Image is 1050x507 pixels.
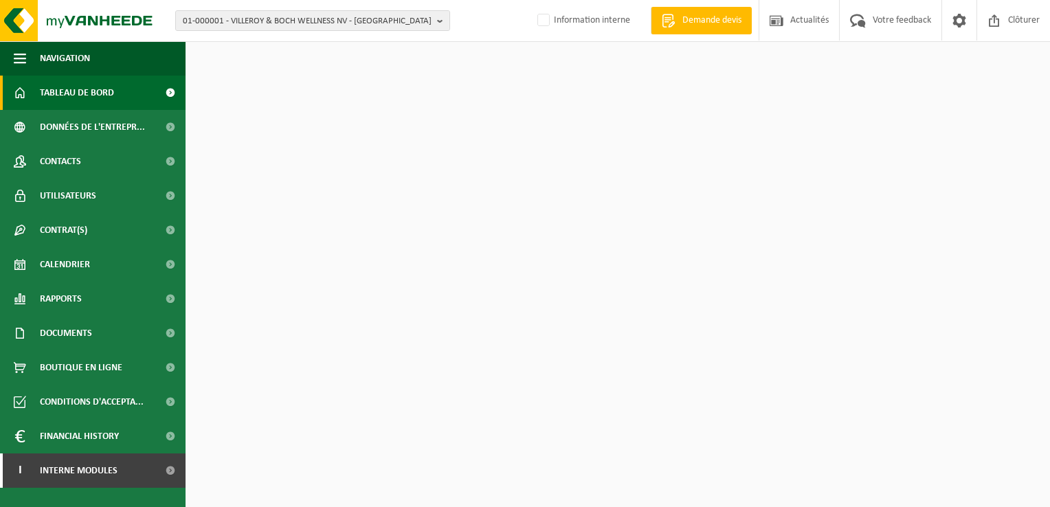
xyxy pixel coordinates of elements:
span: I [14,453,26,488]
span: Financial History [40,419,119,453]
span: Calendrier [40,247,90,282]
span: Conditions d'accepta... [40,385,144,419]
span: Navigation [40,41,90,76]
span: Rapports [40,282,82,316]
span: Données de l'entrepr... [40,110,145,144]
span: Interne modules [40,453,118,488]
a: Demande devis [651,7,752,34]
span: Contrat(s) [40,213,87,247]
span: 01-000001 - VILLEROY & BOCH WELLNESS NV - [GEOGRAPHIC_DATA] [183,11,432,32]
label: Information interne [535,10,630,31]
span: Demande devis [679,14,745,27]
span: Documents [40,316,92,350]
span: Boutique en ligne [40,350,122,385]
span: Contacts [40,144,81,179]
button: 01-000001 - VILLEROY & BOCH WELLNESS NV - [GEOGRAPHIC_DATA] [175,10,450,31]
span: Utilisateurs [40,179,96,213]
span: Tableau de bord [40,76,114,110]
